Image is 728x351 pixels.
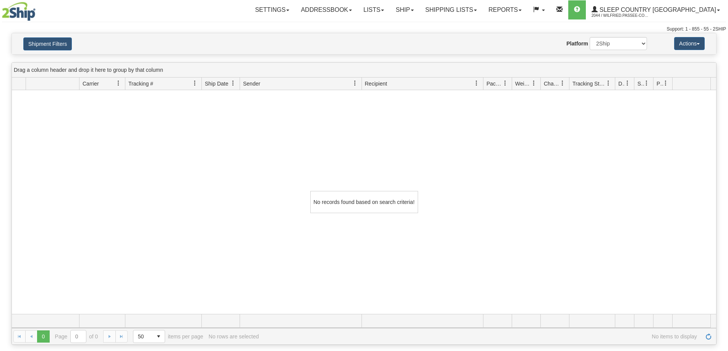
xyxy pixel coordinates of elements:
span: items per page [133,330,203,343]
a: Ship [390,0,419,19]
a: Settings [249,0,295,19]
span: Sleep Country [GEOGRAPHIC_DATA] [598,6,716,13]
button: Actions [674,37,705,50]
span: Recipient [365,80,387,87]
a: Addressbook [295,0,358,19]
div: grid grouping header [12,63,716,78]
a: Carrier filter column settings [112,77,125,90]
span: No items to display [264,333,697,340]
span: Page 0 [37,330,49,343]
a: Pickup Status filter column settings [659,77,672,90]
a: Ship Date filter column settings [227,77,240,90]
div: No records found based on search criteria! [310,191,418,213]
span: Carrier [83,80,99,87]
a: Packages filter column settings [499,77,512,90]
span: Tracking Status [572,80,606,87]
img: logo2044.jpg [2,2,36,21]
a: Sender filter column settings [349,77,362,90]
a: Delivery Status filter column settings [621,77,634,90]
a: Tracking # filter column settings [188,77,201,90]
span: Ship Date [205,80,228,87]
a: Recipient filter column settings [470,77,483,90]
a: Sleep Country [GEOGRAPHIC_DATA] 2044 / Wilfried.Passee-Coutrin [586,0,726,19]
span: select [152,330,165,343]
div: Support: 1 - 855 - 55 - 2SHIP [2,26,726,32]
div: No rows are selected [209,333,259,340]
a: Shipping lists [420,0,483,19]
a: Shipment Issues filter column settings [640,77,653,90]
a: Reports [483,0,527,19]
a: Weight filter column settings [527,77,540,90]
iframe: chat widget [710,136,727,214]
span: Delivery Status [618,80,625,87]
span: Sender [243,80,260,87]
a: Tracking Status filter column settings [602,77,615,90]
span: 50 [138,333,148,340]
span: Pickup Status [657,80,663,87]
a: Refresh [702,330,715,343]
span: 2044 / Wilfried.Passee-Coutrin [592,12,649,19]
a: Charge filter column settings [556,77,569,90]
span: Weight [515,80,531,87]
span: Tracking # [128,80,153,87]
span: Packages [486,80,503,87]
span: Shipment Issues [637,80,644,87]
a: Lists [358,0,390,19]
span: Page sizes drop down [133,330,165,343]
span: Charge [544,80,560,87]
label: Platform [566,40,588,47]
span: Page of 0 [55,330,98,343]
button: Shipment Filters [23,37,72,50]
